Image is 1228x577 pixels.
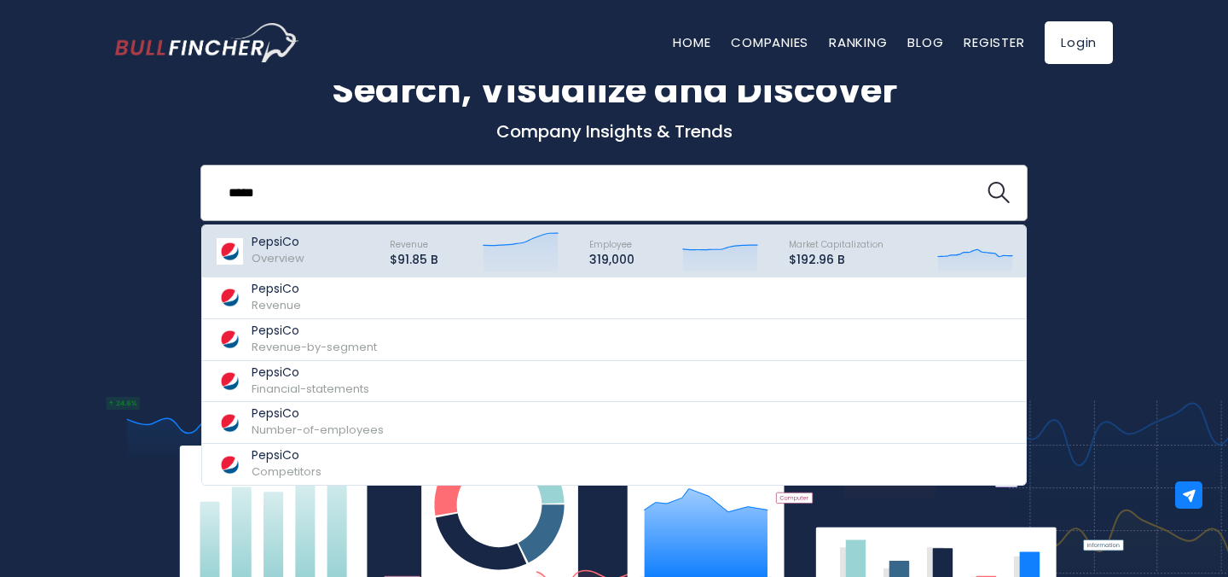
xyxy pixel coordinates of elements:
[390,238,428,251] span: Revenue
[390,253,438,267] p: $91.85 B
[789,253,883,267] p: $192.96 B
[907,33,943,51] a: Blog
[252,422,384,438] span: Number-of-employees
[202,319,1026,361] a: PepsiCo Revenue-by-segment
[589,238,632,251] span: Employee
[252,297,301,313] span: Revenue
[988,182,1010,204] img: search icon
[252,250,304,266] span: Overview
[731,33,808,51] a: Companies
[589,253,634,267] p: 319,000
[115,120,1113,143] p: Company Insights & Trends
[202,444,1026,485] a: PepsiCo Competitors
[252,282,301,296] p: PepsiCo
[115,63,1113,117] h1: Search, Visualize and Discover
[202,361,1026,403] a: PepsiCo Financial-statements
[115,255,1113,273] p: What's trending
[115,23,298,62] a: Go to homepage
[673,33,710,51] a: Home
[115,23,299,62] img: Bullfincher logo
[252,448,321,463] p: PepsiCo
[252,235,304,249] p: PepsiCo
[829,33,887,51] a: Ranking
[252,463,321,480] span: Competitors
[252,339,377,355] span: Revenue-by-segment
[252,381,369,397] span: Financial-statements
[252,406,384,421] p: PepsiCo
[1045,21,1113,64] a: Login
[964,33,1024,51] a: Register
[202,225,1026,277] a: PepsiCo Overview Revenue $91.85 B Employee 319,000 Market Capitalization $192.96 B
[789,238,883,251] span: Market Capitalization
[252,323,377,338] p: PepsiCo
[252,365,369,380] p: PepsiCo
[202,277,1026,319] a: PepsiCo Revenue
[202,402,1026,444] a: PepsiCo Number-of-employees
